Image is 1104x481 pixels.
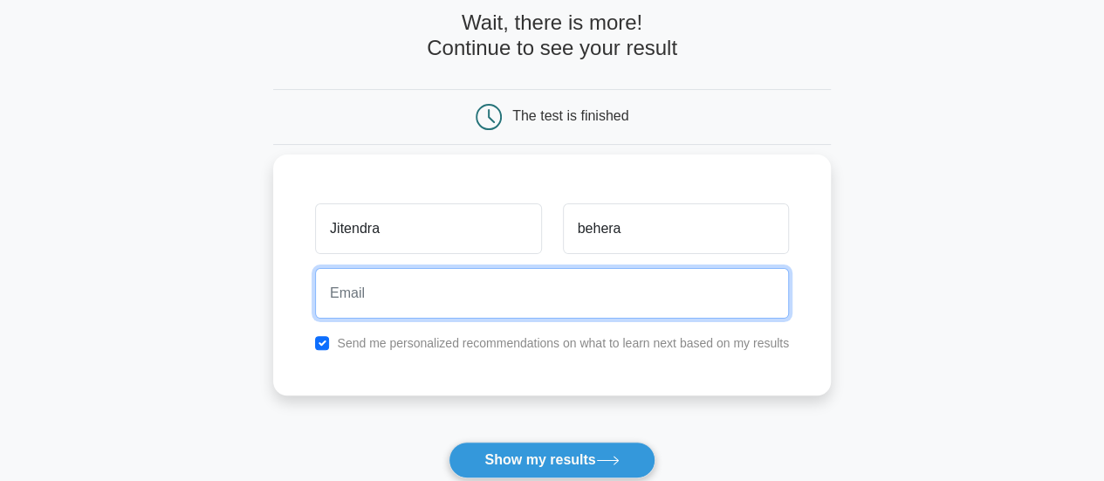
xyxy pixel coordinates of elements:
[273,10,831,61] h4: Wait, there is more! Continue to see your result
[512,108,628,123] div: The test is finished
[315,268,789,319] input: Email
[337,336,789,350] label: Send me personalized recommendations on what to learn next based on my results
[449,442,655,478] button: Show my results
[315,203,541,254] input: First name
[563,203,789,254] input: Last name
